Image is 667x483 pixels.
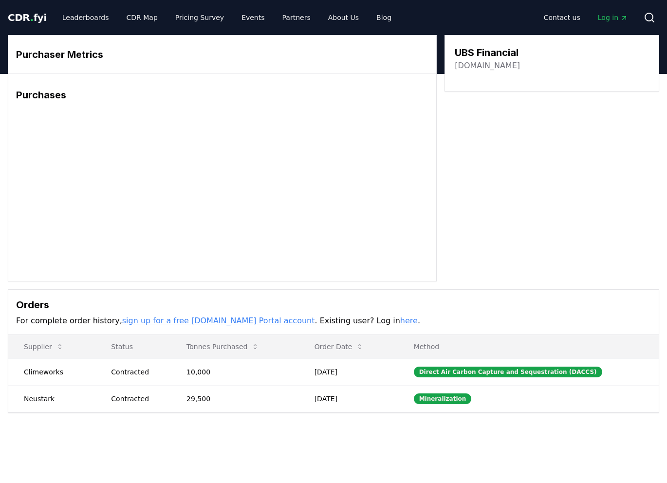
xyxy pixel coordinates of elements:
[8,358,95,385] td: Climeworks
[167,9,232,26] a: Pricing Survey
[16,337,72,356] button: Supplier
[8,11,47,24] a: CDR.fyi
[455,45,520,60] h3: UBS Financial
[536,9,588,26] a: Contact us
[16,315,651,327] p: For complete order history, . Existing user? Log in .
[8,385,95,412] td: Neustark
[55,9,117,26] a: Leaderboards
[414,393,472,404] div: Mineralization
[119,9,166,26] a: CDR Map
[234,9,272,26] a: Events
[536,9,636,26] nav: Main
[103,342,163,352] p: Status
[320,9,367,26] a: About Us
[16,297,651,312] h3: Orders
[16,88,428,102] h3: Purchases
[299,358,398,385] td: [DATE]
[171,385,299,412] td: 29,500
[111,367,163,377] div: Contracted
[171,358,299,385] td: 10,000
[299,385,398,412] td: [DATE]
[55,9,399,26] nav: Main
[590,9,636,26] a: Log in
[414,367,602,377] div: Direct Air Carbon Capture and Sequestration (DACCS)
[455,60,520,72] a: [DOMAIN_NAME]
[275,9,318,26] a: Partners
[400,316,418,325] a: here
[179,337,267,356] button: Tonnes Purchased
[122,316,315,325] a: sign up for a free [DOMAIN_NAME] Portal account
[30,12,34,23] span: .
[598,13,628,22] span: Log in
[111,394,163,404] div: Contracted
[8,12,47,23] span: CDR fyi
[369,9,399,26] a: Blog
[406,342,651,352] p: Method
[307,337,372,356] button: Order Date
[16,47,428,62] h3: Purchaser Metrics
